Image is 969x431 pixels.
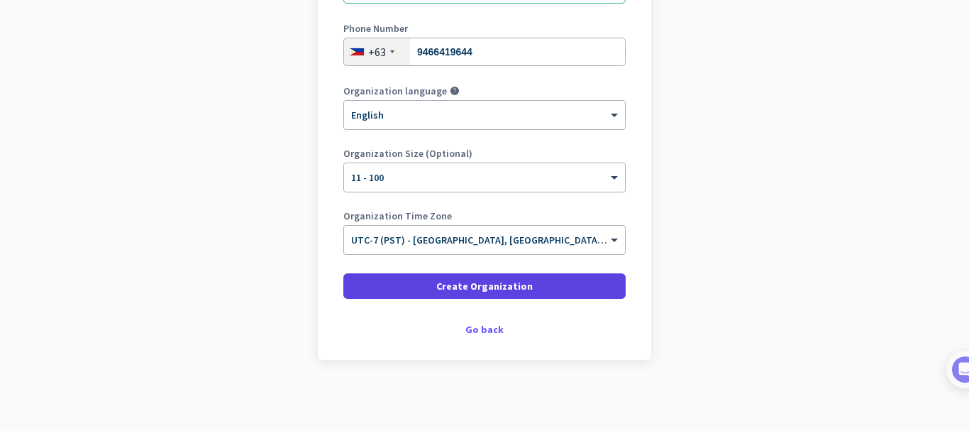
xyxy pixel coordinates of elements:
div: Go back [343,324,626,334]
button: Create Organization [343,273,626,299]
label: Phone Number [343,23,626,33]
span: Create Organization [436,279,533,293]
input: 2 3234 5678 [343,38,626,66]
label: Organization language [343,86,447,96]
label: Organization Time Zone [343,211,626,221]
div: +63 [368,45,386,59]
label: Organization Size (Optional) [343,148,626,158]
i: help [450,86,460,96]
